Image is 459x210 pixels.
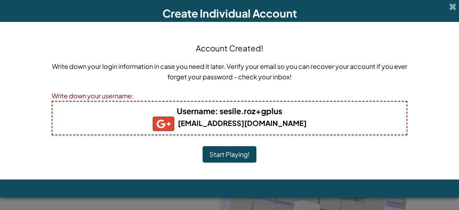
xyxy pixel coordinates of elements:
[153,118,307,127] b: [EMAIL_ADDRESS][DOMAIN_NAME]
[52,90,407,101] div: Write down your username:
[196,42,263,54] h4: Account Created!
[162,6,297,20] span: Create Individual Account
[177,106,215,116] span: Username
[52,61,407,82] p: Write down your login information in case you need it later. Verify your email so you can recover...
[177,106,282,116] b: : sesile.roz+gplus
[153,117,174,131] img: gplus_small.png
[203,146,256,163] button: Start Playing!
